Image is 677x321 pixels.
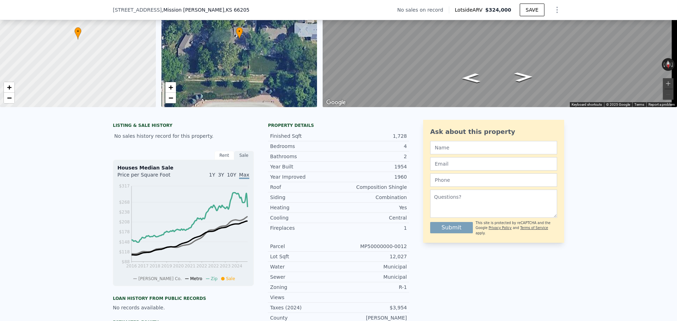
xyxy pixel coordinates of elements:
span: Metro [190,276,202,281]
span: Lotside ARV [455,6,485,13]
span: • [74,28,81,35]
tspan: $88 [122,259,130,264]
button: Zoom in [663,78,673,89]
input: Name [430,141,557,154]
input: Email [430,157,557,171]
a: Privacy Policy [489,226,512,230]
tspan: $317 [119,184,130,189]
button: Rotate clockwise [671,58,675,71]
span: [PERSON_NAME] Co. [138,276,182,281]
div: 2 [338,153,407,160]
div: Cooling [270,214,338,221]
div: Finished Sqft [270,132,338,140]
a: Zoom out [4,93,14,103]
tspan: $118 [119,249,130,254]
tspan: 2020 [173,264,184,268]
button: Rotate counterclockwise [662,58,666,71]
div: Lot Sqft [270,253,338,260]
tspan: $238 [119,210,130,215]
div: 1 [338,224,407,232]
tspan: 2022 [196,264,207,268]
tspan: $268 [119,200,130,205]
a: Zoom out [165,93,176,103]
div: Bedrooms [270,143,338,150]
div: Sewer [270,273,338,280]
span: • [236,28,243,35]
a: Terms of Service [520,226,548,230]
span: Zip [211,276,218,281]
div: 1,728 [338,132,407,140]
div: $3,954 [338,304,407,311]
button: Submit [430,222,473,233]
div: Houses Median Sale [117,164,249,171]
div: Siding [270,194,338,201]
div: 1954 [338,163,407,170]
span: © 2025 Google [606,103,630,106]
div: Views [270,294,338,301]
tspan: 2017 [138,264,149,268]
a: Zoom in [4,82,14,93]
div: This site is protected by reCAPTCHA and the Google and apply. [476,221,557,236]
span: − [168,93,173,102]
div: Rent [214,151,234,160]
input: Phone [430,173,557,187]
div: Taxes (2024) [270,304,338,311]
div: Zoning [270,284,338,291]
div: Heating [270,204,338,211]
tspan: $148 [119,240,130,245]
div: Loan history from public records [113,296,254,301]
div: Price per Square Foot [117,171,183,183]
button: SAVE [520,4,544,16]
div: No sales history record for this property. [113,130,254,142]
button: Keyboard shortcuts [572,102,602,107]
div: Municipal [338,263,407,270]
div: Municipal [338,273,407,280]
path: Go West, W 51st St [506,70,541,84]
span: Sale [226,276,235,281]
tspan: $208 [119,220,130,224]
div: Composition Shingle [338,184,407,191]
div: Central [338,214,407,221]
span: + [7,83,12,92]
a: Zoom in [165,82,176,93]
span: 1Y [209,172,215,178]
div: Parcel [270,243,338,250]
tspan: 2022 [208,264,219,268]
div: No sales on record [397,6,449,13]
div: • [236,27,243,39]
div: Fireplaces [270,224,338,232]
div: Combination [338,194,407,201]
div: Water [270,263,338,270]
div: R-1 [338,284,407,291]
div: Year Improved [270,173,338,180]
span: , KS 66205 [224,7,250,13]
path: Go East, W 51st St [453,71,488,85]
tspan: 2019 [161,264,172,268]
a: Report a problem [648,103,675,106]
div: 4 [338,143,407,150]
tspan: $178 [119,229,130,234]
div: Year Built [270,163,338,170]
span: 10Y [227,172,236,178]
div: Ask about this property [430,127,557,137]
div: Sale [234,151,254,160]
div: Roof [270,184,338,191]
div: Property details [268,123,409,128]
div: • [74,27,81,39]
tspan: 2016 [126,264,137,268]
span: Max [239,172,249,179]
span: [STREET_ADDRESS] [113,6,162,13]
button: Zoom out [663,89,673,100]
div: LISTING & SALE HISTORY [113,123,254,130]
a: Open this area in Google Maps (opens a new window) [324,98,348,107]
span: 3Y [218,172,224,178]
div: Bathrooms [270,153,338,160]
a: Terms (opens in new tab) [634,103,644,106]
img: Google [324,98,348,107]
tspan: 2021 [185,264,196,268]
div: No records available. [113,304,254,311]
div: 1960 [338,173,407,180]
tspan: 2018 [150,264,160,268]
span: − [7,93,12,102]
span: $324,000 [485,7,511,13]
